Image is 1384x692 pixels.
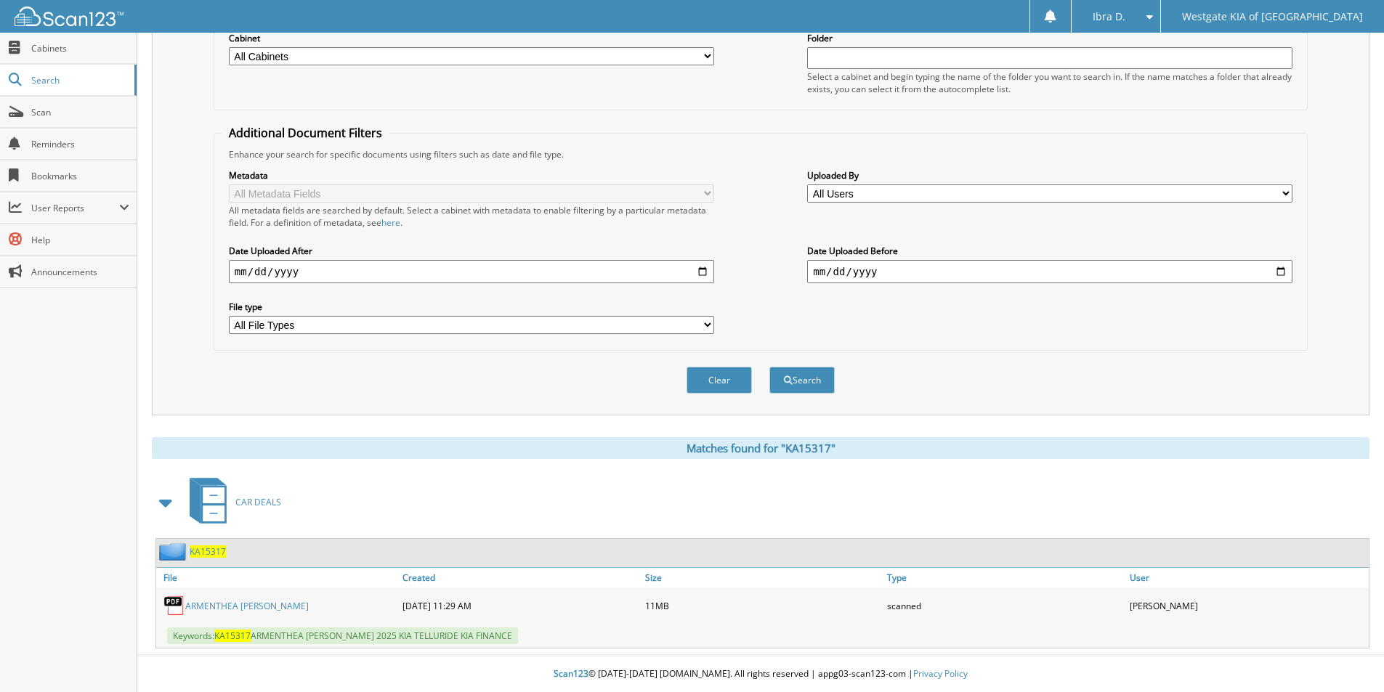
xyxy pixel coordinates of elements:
[229,245,714,257] label: Date Uploaded After
[229,169,714,182] label: Metadata
[31,74,127,86] span: Search
[229,260,714,283] input: start
[883,568,1126,587] a: Type
[913,667,968,680] a: Privacy Policy
[1093,12,1125,21] span: Ibra D.
[1182,12,1363,21] span: Westgate KIA of [GEOGRAPHIC_DATA]
[31,266,129,278] span: Announcements
[185,600,309,612] a: ARMENTHEA [PERSON_NAME]
[31,42,129,54] span: Cabinets
[1126,591,1369,620] div: [PERSON_NAME]
[807,70,1292,95] div: Select a cabinet and begin typing the name of the folder you want to search in. If the name match...
[229,301,714,313] label: File type
[31,170,129,182] span: Bookmarks
[642,568,884,587] a: Size
[31,234,129,246] span: Help
[31,106,129,118] span: Scan
[399,568,642,587] a: Created
[1311,622,1384,692] iframe: Chat Widget
[31,202,119,214] span: User Reports
[1126,568,1369,587] a: User
[229,204,714,229] div: All metadata fields are searched by default. Select a cabinet with metadata to enable filtering b...
[807,169,1292,182] label: Uploaded By
[152,437,1369,459] div: Matches found for "KA15317"
[883,591,1126,620] div: scanned
[15,7,124,26] img: scan123-logo-white.svg
[222,148,1300,160] div: Enhance your search for specific documents using filters such as date and file type.
[807,245,1292,257] label: Date Uploaded Before
[229,32,714,44] label: Cabinet
[31,138,129,150] span: Reminders
[137,656,1384,692] div: © [DATE]-[DATE] [DOMAIN_NAME]. All rights reserved | appg03-scan123-com |
[214,630,251,642] span: KA15317
[807,32,1292,44] label: Folder
[769,367,835,394] button: Search
[156,568,399,587] a: File
[181,473,281,531] a: CAR DEALS
[190,545,226,558] a: KA15317
[381,216,400,229] a: here
[807,260,1292,283] input: end
[163,595,185,616] img: PDF.png
[399,591,642,620] div: [DATE] 11:29 AM
[159,542,190,561] img: folder2.png
[235,496,281,508] span: CAR DEALS
[222,125,389,141] legend: Additional Document Filters
[642,591,884,620] div: 11MB
[554,667,588,680] span: Scan123
[687,367,752,394] button: Clear
[167,627,518,644] span: Keywords: ARMENTHEA [PERSON_NAME] 2025 KIA TELLURIDE KIA FINANCE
